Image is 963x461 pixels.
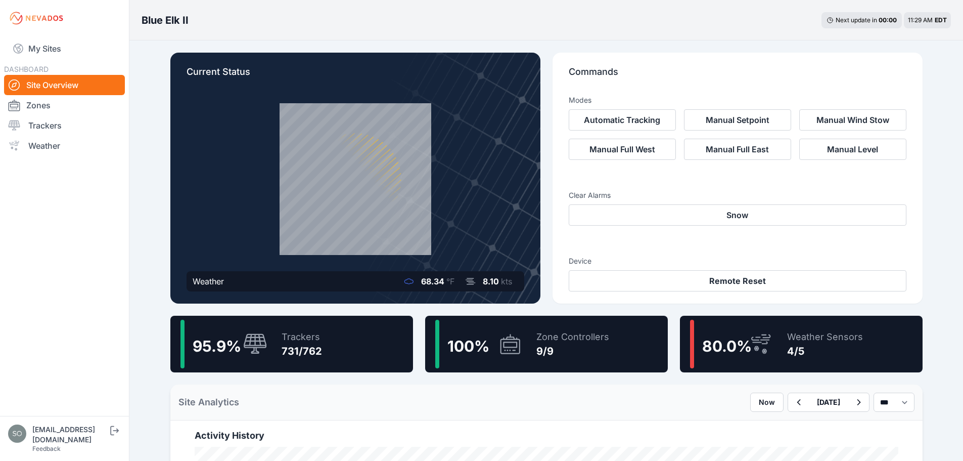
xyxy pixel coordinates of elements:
[799,109,906,131] button: Manual Wind Stow
[879,16,897,24] div: 00 : 00
[935,16,947,24] span: EDT
[483,276,499,286] span: 8.10
[569,95,591,105] h3: Modes
[178,395,239,409] h2: Site Analytics
[809,393,848,411] button: [DATE]
[8,425,26,443] img: solarae@invenergy.com
[195,429,898,443] h2: Activity History
[4,115,125,136] a: Trackers
[425,316,668,372] a: 100%Zone Controllers9/9
[142,13,189,27] h3: Blue Elk II
[187,65,524,87] p: Current Status
[680,316,923,372] a: 80.0%Weather Sensors4/5
[536,344,609,358] div: 9/9
[447,337,489,355] span: 100 %
[282,344,322,358] div: 731/762
[569,204,906,226] button: Snow
[142,7,189,33] nav: Breadcrumb
[4,36,125,61] a: My Sites
[569,139,676,160] button: Manual Full West
[908,16,933,24] span: 11:29 AM
[8,10,65,26] img: Nevados
[193,337,241,355] span: 95.9 %
[787,344,863,358] div: 4/5
[684,109,791,131] button: Manual Setpoint
[32,445,61,452] a: Feedback
[702,337,752,355] span: 80.0 %
[569,65,906,87] p: Commands
[536,330,609,344] div: Zone Controllers
[32,425,108,445] div: [EMAIL_ADDRESS][DOMAIN_NAME]
[569,190,906,200] h3: Clear Alarms
[569,270,906,291] button: Remote Reset
[4,136,125,156] a: Weather
[421,276,444,286] span: 68.34
[836,16,877,24] span: Next update in
[787,330,863,344] div: Weather Sensors
[750,393,784,412] button: Now
[684,139,791,160] button: Manual Full East
[799,139,906,160] button: Manual Level
[569,109,676,131] button: Automatic Tracking
[282,330,322,344] div: Trackers
[4,75,125,95] a: Site Overview
[446,276,454,286] span: °F
[170,316,413,372] a: 95.9%Trackers731/762
[4,95,125,115] a: Zones
[501,276,512,286] span: kts
[569,256,906,266] h3: Device
[193,275,224,287] div: Weather
[4,65,49,73] span: DASHBOARD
